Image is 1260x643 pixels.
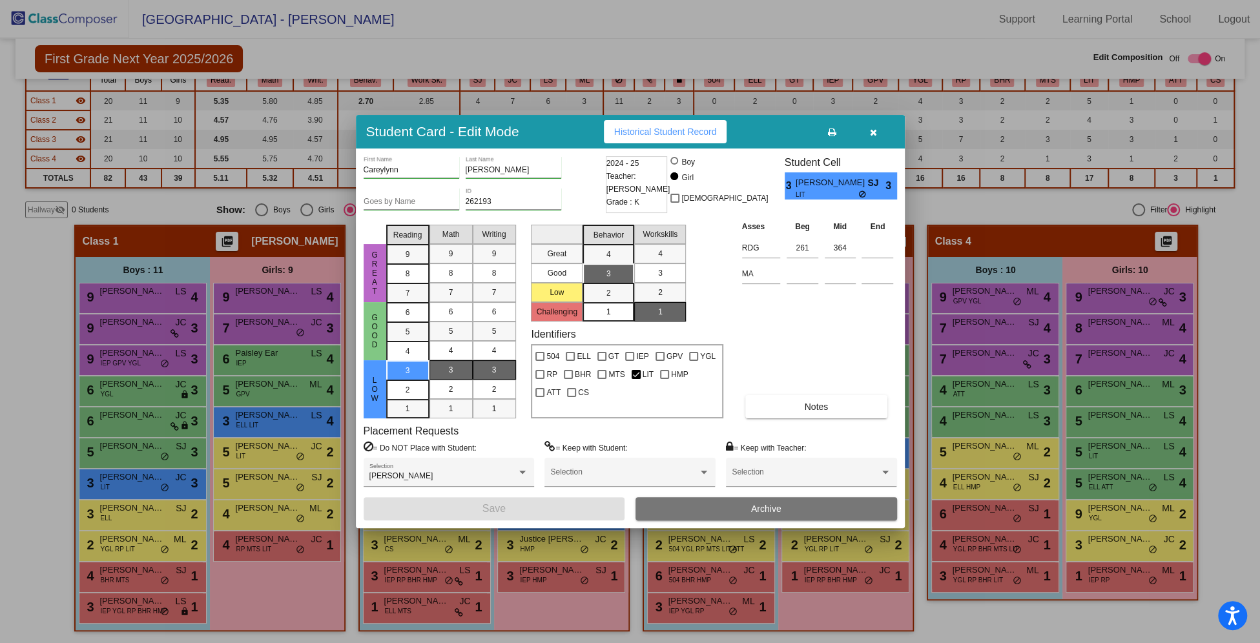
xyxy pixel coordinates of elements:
h3: Student Card - Edit Mode [366,123,519,139]
span: 4 [449,345,453,356]
span: 8 [449,267,453,279]
span: 504 [546,349,559,364]
span: 1 [658,306,663,318]
span: Reading [393,229,422,241]
input: assessment [742,238,780,258]
label: = Do NOT Place with Student: [364,441,477,454]
button: Notes [745,395,887,418]
span: LIT [796,190,858,199]
span: 5 [449,325,453,337]
span: [PERSON_NAME] [796,176,867,190]
span: 3 [785,178,796,194]
span: 3 [606,268,611,280]
span: HMP [671,367,688,382]
span: 9 [449,248,453,260]
th: End [858,219,896,234]
span: 5 [406,326,410,338]
th: Beg [783,219,821,234]
span: MTS [608,367,625,382]
span: CS [578,385,589,400]
span: 1 [406,403,410,414]
span: BHR [575,367,591,382]
h3: Student Cell [785,156,897,168]
span: 6 [492,306,497,318]
label: Identifiers [531,328,575,340]
span: [PERSON_NAME] [369,471,433,480]
span: Workskills [643,229,677,240]
input: goes by name [364,198,459,207]
span: 8 [406,268,410,280]
div: Boy [681,156,695,168]
label: = Keep with Student: [544,441,627,454]
button: Historical Student Record [604,120,727,143]
span: 3 [492,364,497,376]
th: Asses [739,219,783,234]
span: Behavior [594,229,624,241]
span: Low [369,376,380,403]
span: 3 [406,365,410,376]
span: 4 [492,345,497,356]
span: 3 [658,267,663,279]
span: SJ [867,176,885,190]
span: 2 [449,383,453,395]
span: Notes [805,402,829,412]
span: RP [546,367,557,382]
span: 9 [492,248,497,260]
span: Good [369,313,380,349]
input: Enter ID [466,198,561,207]
span: ELL [577,349,590,364]
span: 3 [885,178,896,194]
button: Archive [635,497,897,520]
span: 6 [449,306,453,318]
span: 4 [406,345,410,357]
span: YGL [700,349,716,364]
span: Great [369,250,380,296]
span: Teacher: [PERSON_NAME] [606,170,670,196]
span: 1 [606,306,611,318]
span: Writing [482,229,506,240]
span: GPV [666,349,683,364]
span: 7 [492,287,497,298]
span: 2 [492,383,497,395]
span: Math [442,229,460,240]
span: GT [608,349,619,364]
span: 4 [606,249,611,260]
span: Historical Student Record [614,127,717,137]
label: = Keep with Teacher: [726,441,806,454]
span: IEP [636,349,648,364]
span: Save [482,503,506,514]
span: 2 [606,287,611,299]
span: 4 [658,248,663,260]
span: LIT [643,367,654,382]
span: 2024 - 25 [606,157,639,170]
span: 7 [449,287,453,298]
span: 3 [449,364,453,376]
span: 1 [492,403,497,414]
span: 5 [492,325,497,337]
span: 8 [492,267,497,279]
span: 1 [449,403,453,414]
span: [DEMOGRAPHIC_DATA] [681,190,768,206]
span: 2 [406,384,410,396]
input: assessment [742,264,780,283]
div: Girl [681,172,694,183]
span: Grade : K [606,196,639,209]
span: 2 [658,287,663,298]
span: 6 [406,307,410,318]
button: Save [364,497,625,520]
span: 7 [406,287,410,299]
label: Placement Requests [364,425,459,437]
span: ATT [546,385,561,400]
span: 9 [406,249,410,260]
th: Mid [821,219,859,234]
span: Archive [751,504,781,514]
